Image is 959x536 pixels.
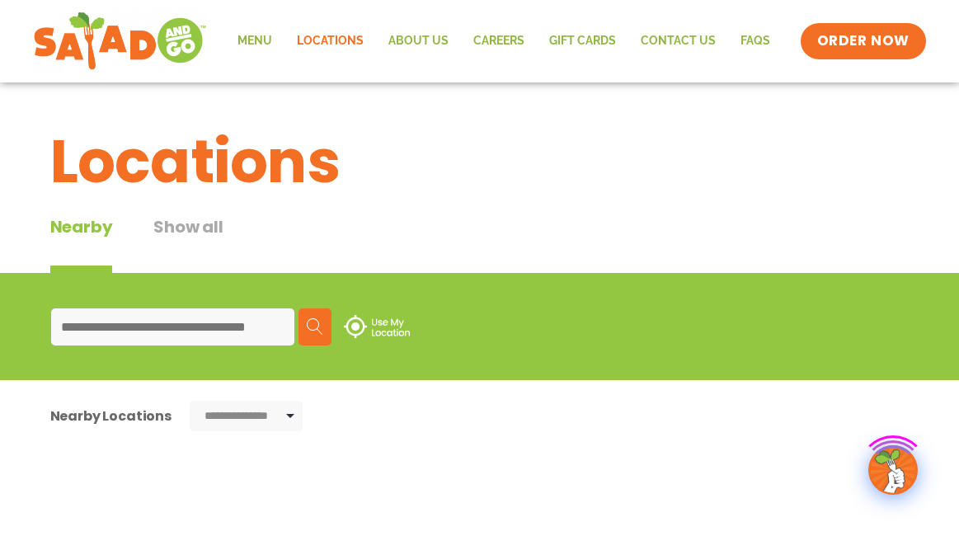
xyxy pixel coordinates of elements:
nav: Menu [225,22,783,60]
a: Careers [461,22,537,60]
a: Locations [284,22,376,60]
a: Menu [225,22,284,60]
a: About Us [376,22,461,60]
a: ORDER NOW [801,23,926,59]
div: Tabbed content [50,214,265,273]
a: Contact Us [628,22,728,60]
a: FAQs [728,22,783,60]
span: ORDER NOW [817,31,910,51]
h1: Locations [50,117,910,206]
div: Nearby [50,214,113,273]
a: GIFT CARDS [537,22,628,60]
img: new-SAG-logo-768×292 [33,8,207,74]
button: Show all [153,214,223,273]
div: Nearby Locations [50,406,172,426]
img: use-location.svg [344,315,410,338]
img: search.svg [307,318,323,335]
